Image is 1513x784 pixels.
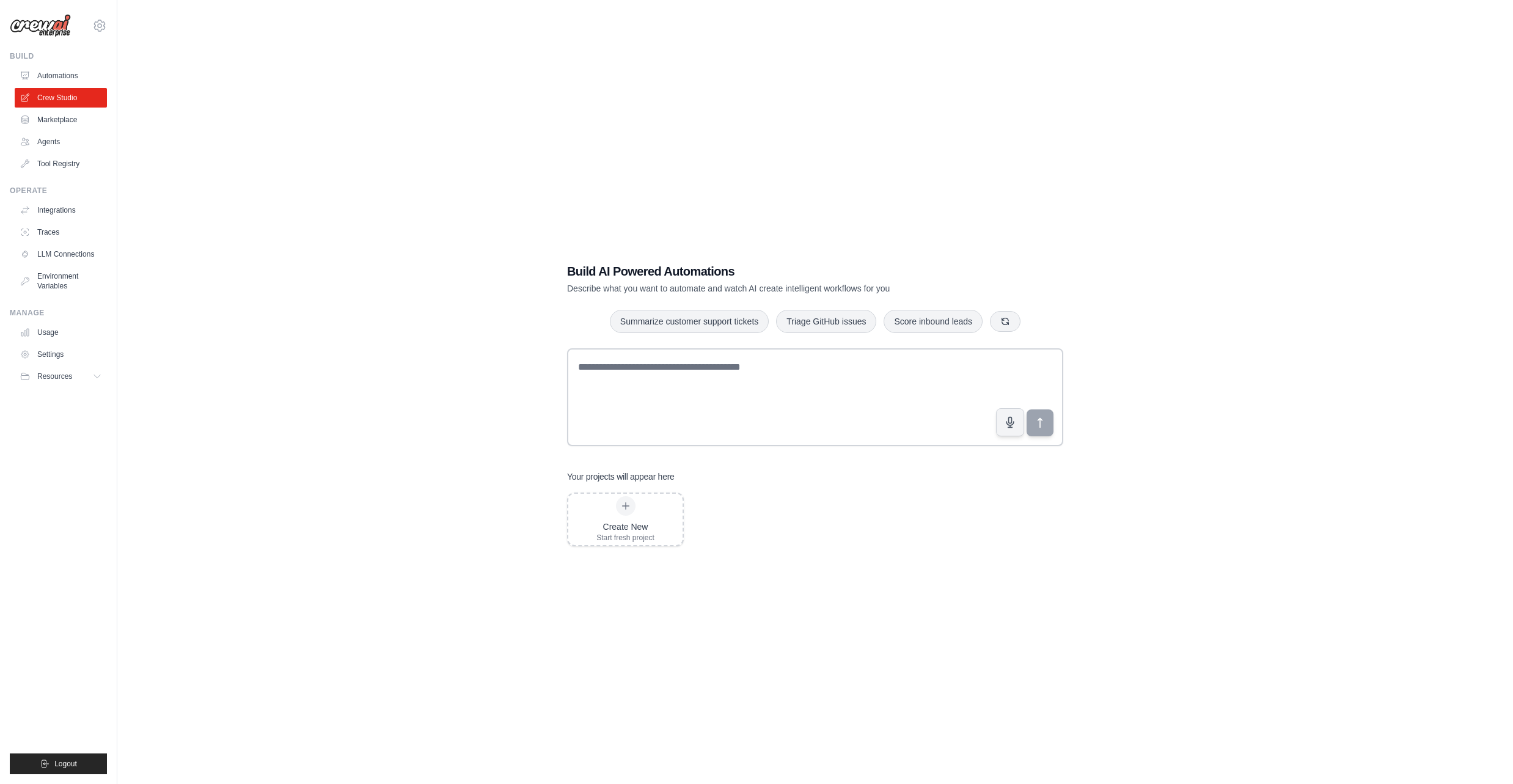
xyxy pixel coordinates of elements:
[15,244,107,264] a: LLM Connections
[15,154,107,174] a: Tool Registry
[996,408,1024,436] button: Click to speak your automation idea
[15,222,107,242] a: Traces
[567,282,978,295] p: Describe what you want to automate and watch AI create intelligent workflows for you
[10,753,107,774] button: Logout
[567,471,675,483] h3: Your projects will appear here
[884,310,983,333] button: Score inbound leads
[990,311,1020,332] button: Get new suggestions
[10,51,107,61] div: Build
[596,533,654,543] div: Start fresh project
[15,367,107,386] button: Resources
[15,66,107,86] a: Automations
[15,132,107,152] a: Agents
[15,88,107,108] a: Crew Studio
[567,263,978,280] h1: Build AI Powered Automations
[54,759,77,769] span: Logout
[610,310,769,333] button: Summarize customer support tickets
[15,200,107,220] a: Integrations
[10,14,71,37] img: Logo
[15,345,107,364] a: Settings
[15,323,107,342] a: Usage
[15,266,107,296] a: Environment Variables
[10,186,107,196] div: Operate
[596,521,654,533] div: Create New
[776,310,876,333] button: Triage GitHub issues
[15,110,107,130] a: Marketplace
[10,308,107,318] div: Manage
[37,372,72,381] span: Resources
